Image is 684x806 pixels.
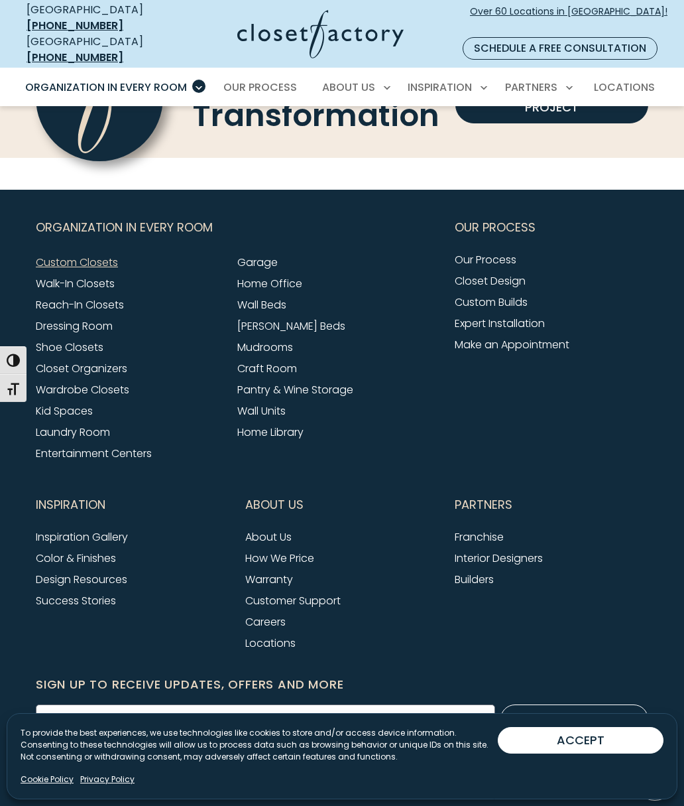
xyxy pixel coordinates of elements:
a: Home Library [237,425,304,440]
a: Mudrooms [237,340,293,355]
a: Expert Installation [455,316,545,331]
a: Reach-In Closets [36,297,124,312]
p: To provide the best experiences, we use technologies like cookies to store and/or access device i... [21,727,498,763]
div: [GEOGRAPHIC_DATA] [27,2,171,34]
a: Wall Units [237,403,286,419]
a: Dressing Room [36,318,113,334]
span: About Us [322,80,375,95]
a: Wardrobe Closets [36,382,129,397]
button: Footer Subnav Button - Partners [455,488,648,521]
a: Our Process [455,252,516,267]
a: Pantry & Wine Storage [237,382,353,397]
nav: Primary Menu [16,69,668,106]
a: Make an Appointment [455,337,569,352]
span: Our Process [455,211,536,244]
a: Warranty [245,572,293,587]
a: Craft Room [237,361,297,376]
a: Custom Builds [455,295,528,310]
a: [PERSON_NAME] Beds [237,318,345,334]
span: Inspiration [408,80,472,95]
a: Home Office [237,276,302,291]
a: Custom Closets [36,255,118,270]
button: Sign Up [500,705,648,734]
a: Cookie Policy [21,773,74,785]
span: Transformation [193,94,439,137]
a: Kid Spaces [36,403,93,419]
a: Shoe Closets [36,340,103,355]
span: Organization in Every Room [25,80,187,95]
a: Locations [245,636,296,651]
a: Schedule a Free Consultation [463,37,657,60]
a: Interior Designers [455,551,543,566]
button: Footer Subnav Button - Inspiration [36,488,229,521]
a: How We Price [245,551,314,566]
a: Color & Finishes [36,551,116,566]
img: Closet Factory Logo [237,10,404,58]
a: Walk-In Closets [36,276,115,291]
a: Franchise [455,529,504,545]
div: [GEOGRAPHIC_DATA] [27,34,171,66]
span: Over 60 Locations in [GEOGRAPHIC_DATA]! [470,5,667,33]
a: Design Resources [36,572,127,587]
a: Garage [237,255,278,270]
h6: Sign Up to Receive Updates, Offers and More [36,675,648,694]
span: Partners [455,488,512,521]
a: About Us [245,529,292,545]
button: Footer Subnav Button - Organization in Every Room [36,211,439,244]
button: ACCEPT [498,727,663,754]
a: Closet Design [455,273,526,289]
a: [PHONE_NUMBER] [27,50,123,65]
a: Wall Beds [237,297,286,312]
span: Organization in Every Room [36,211,213,244]
a: Careers [245,614,286,630]
a: Closet Organizers [36,361,127,376]
a: Privacy Policy [80,773,135,785]
span: About Us [245,488,304,521]
a: Laundry Room [36,425,110,440]
a: [PHONE_NUMBER] [27,18,123,33]
span: Inspiration [36,488,105,521]
a: Entertainment Centers [36,446,152,461]
span: Locations [594,80,655,95]
span: Our Process [223,80,297,95]
button: Footer Subnav Button - Our Process [455,211,648,244]
a: Inspiration Gallery [36,529,128,545]
a: Success Stories [36,593,116,608]
button: Footer Subnav Button - About Us [245,488,439,521]
a: Builders [455,572,494,587]
a: Customer Support [245,593,341,608]
span: Partners [505,80,557,95]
